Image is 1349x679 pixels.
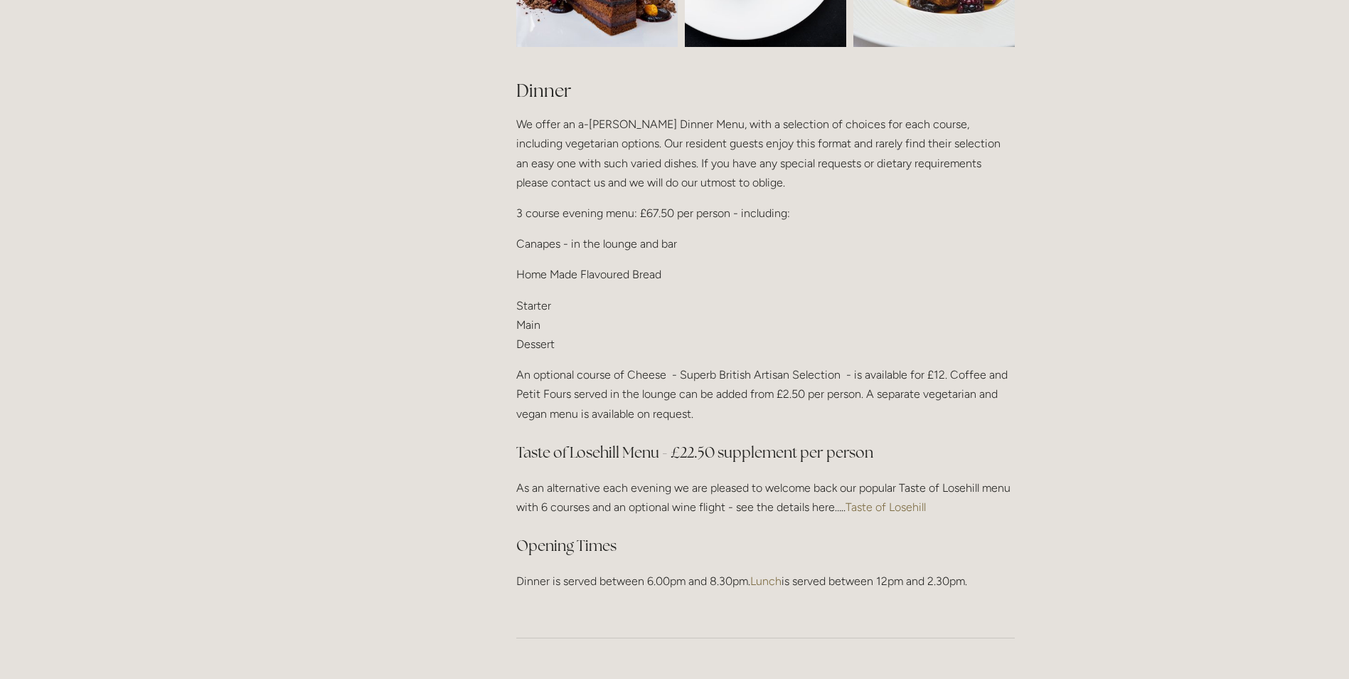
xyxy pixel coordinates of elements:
h3: Taste of Losehill Menu - £22.50 supplement per person [516,438,1015,467]
p: As an alternative each evening we are pleased to welcome back our popular Taste of Losehill menu ... [516,478,1015,517]
p: An optional course of Cheese - Superb British Artisan Selection - is available for £12. Coffee an... [516,365,1015,423]
h3: Opening Times [516,532,1015,560]
p: Home Made Flavoured Bread [516,265,1015,284]
p: We offer an a-[PERSON_NAME] Dinner Menu, with a selection of choices for each course, including v... [516,115,1015,192]
a: Taste of Losehill [846,500,926,514]
h2: Dinner [516,78,1015,103]
a: Lunch [750,574,782,588]
p: 3 course evening menu: £67.50 per person - including: [516,204,1015,223]
p: Dinner is served between 6.00pm and 8.30pm. is served between 12pm and 2.30pm. [516,572,1015,591]
p: Starter Main Dessert [516,296,1015,354]
p: Canapes - in the lounge and bar [516,234,1015,253]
